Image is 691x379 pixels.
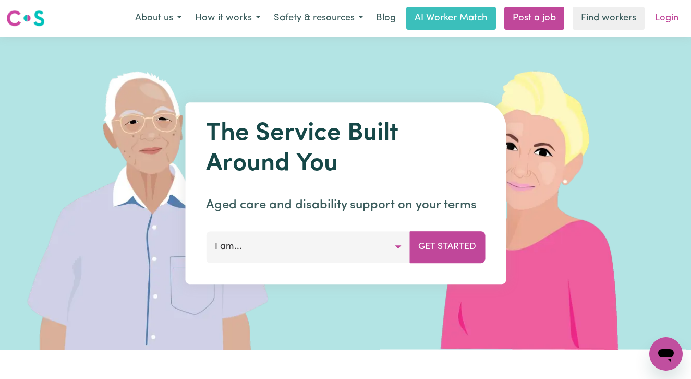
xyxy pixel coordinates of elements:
[409,231,485,263] button: Get Started
[267,7,370,29] button: Safety & resources
[406,7,496,30] a: AI Worker Match
[504,7,564,30] a: Post a job
[573,7,645,30] a: Find workers
[206,196,485,215] p: Aged care and disability support on your terms
[649,337,683,371] iframe: Button to launch messaging window
[206,231,410,263] button: I am...
[128,7,188,29] button: About us
[6,9,45,28] img: Careseekers logo
[206,119,485,179] h1: The Service Built Around You
[370,7,402,30] a: Blog
[6,6,45,30] a: Careseekers logo
[649,7,685,30] a: Login
[188,7,267,29] button: How it works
